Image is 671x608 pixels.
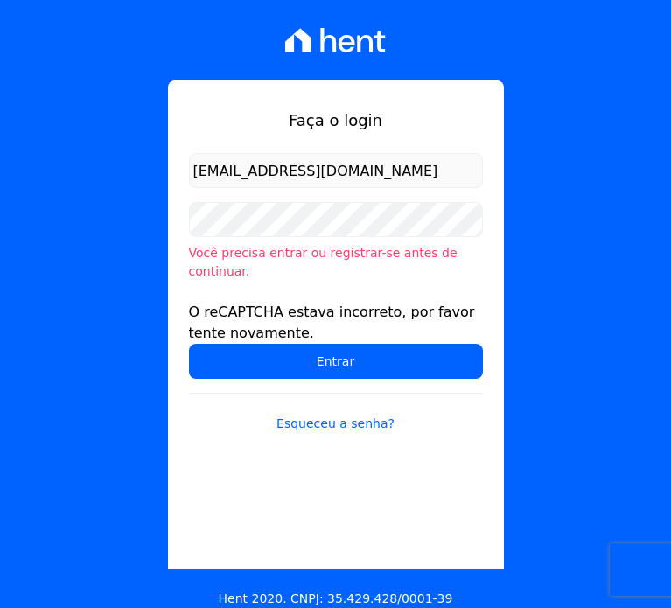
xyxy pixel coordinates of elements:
[219,590,453,608] p: Hent 2020. CNPJ: 35.429.428/0001-39
[189,108,483,132] h1: Faça o login
[189,244,483,281] li: Você precisa entrar ou registrar-se antes de continuar.
[189,393,483,433] a: Esqueceu a senha?
[189,344,483,379] input: Entrar
[189,302,483,344] div: O reCAPTCHA estava incorreto, por favor tente novamente.
[189,153,483,188] input: Email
